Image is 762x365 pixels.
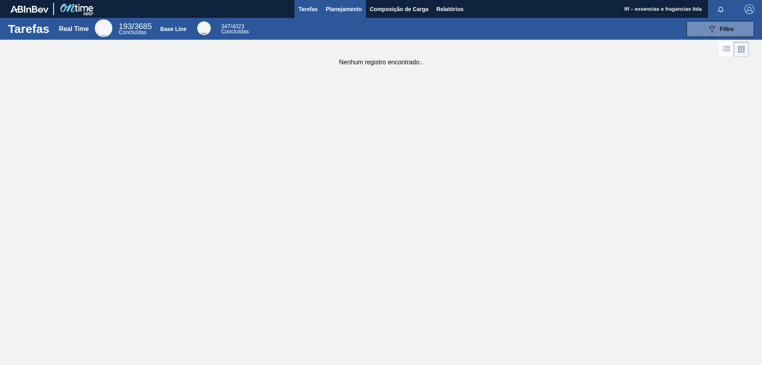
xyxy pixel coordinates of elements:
[119,22,152,31] span: / 3685
[221,24,249,34] div: Base Line
[197,21,211,35] div: Base Line
[119,23,152,35] div: Real Time
[10,6,48,13] img: TNhmsLtSVTkK8tSr43FrP2fwEKptu5GPRR3wAAAABJRU5ErkJggg==
[745,4,754,14] img: Logout
[298,4,318,14] span: Tarefas
[437,4,464,14] span: Relatórios
[119,29,146,35] span: Concluídas
[370,4,429,14] span: Composição de Carga
[8,24,50,33] h1: Tarefas
[119,22,132,31] span: 193
[95,19,112,37] div: Real Time
[708,4,733,15] button: Notificações
[221,28,249,35] span: Concluídas
[221,23,230,29] span: 347
[221,23,244,29] span: / 4023
[734,42,749,57] div: Visão em Cards
[59,25,89,33] div: Real Time
[160,26,187,32] div: Base Line
[687,21,754,37] button: Filtro
[719,42,734,57] div: Visão em Lista
[326,4,362,14] span: Planejamento
[720,26,734,32] span: Filtro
